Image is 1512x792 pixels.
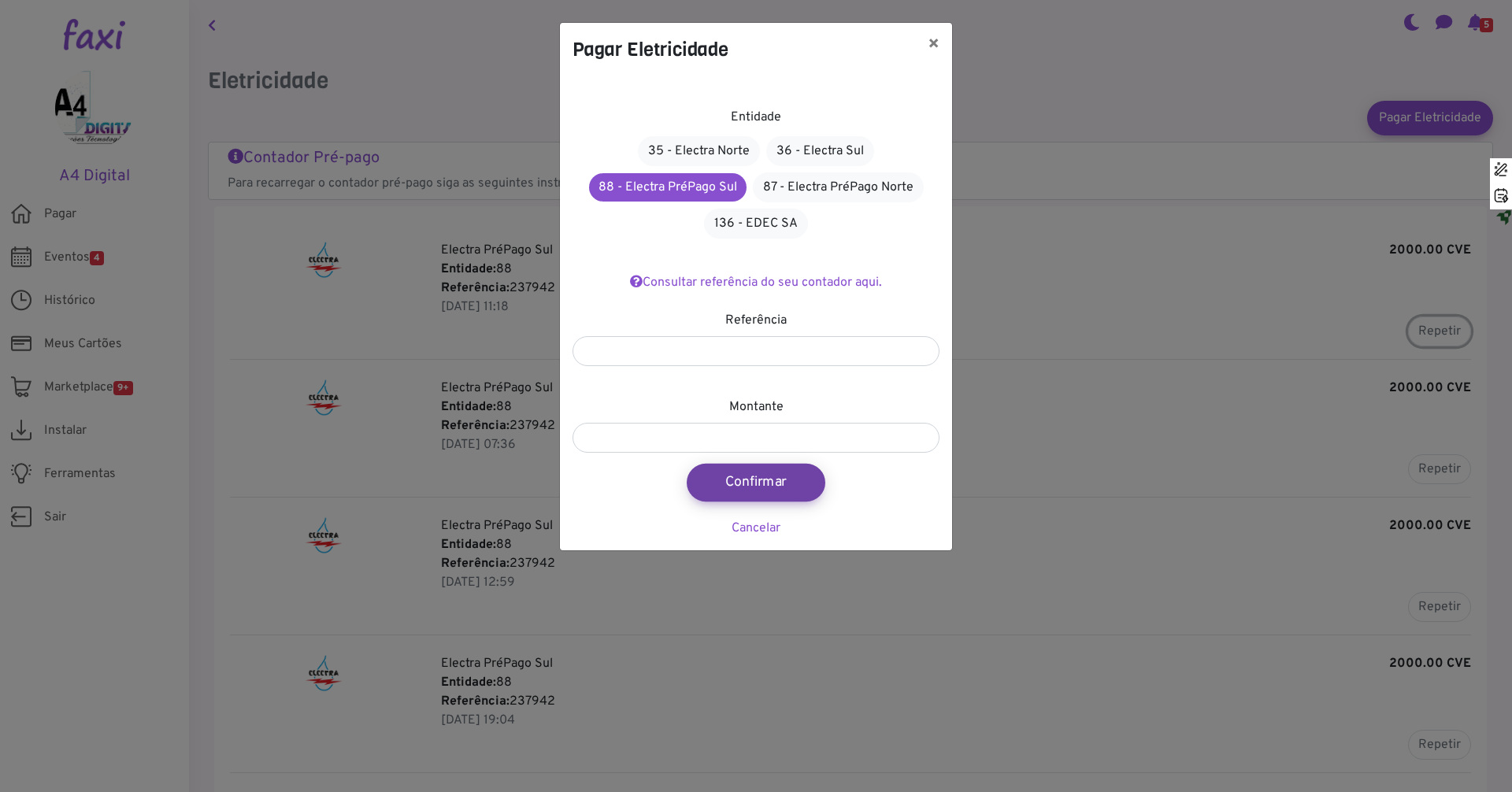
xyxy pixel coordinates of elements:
a: 35 - Electra Norte [638,136,760,166]
a: 136 - EDEC SA [704,209,808,239]
button: Confirmar [687,464,825,501]
a: 36 - Electra Sul [766,136,874,166]
a: 87 - Electra PréPago Norte [753,172,924,202]
button: × [915,23,952,67]
label: Referência [725,311,787,330]
label: Montante [729,398,784,416]
a: 88 - Electra PréPago Sul [589,173,747,202]
a: Cancelar [732,520,780,536]
label: Entidade [731,108,781,127]
a: Consultar referência do seu contador aqui. [630,275,882,291]
h4: Pagar Eletricidade [573,35,728,64]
